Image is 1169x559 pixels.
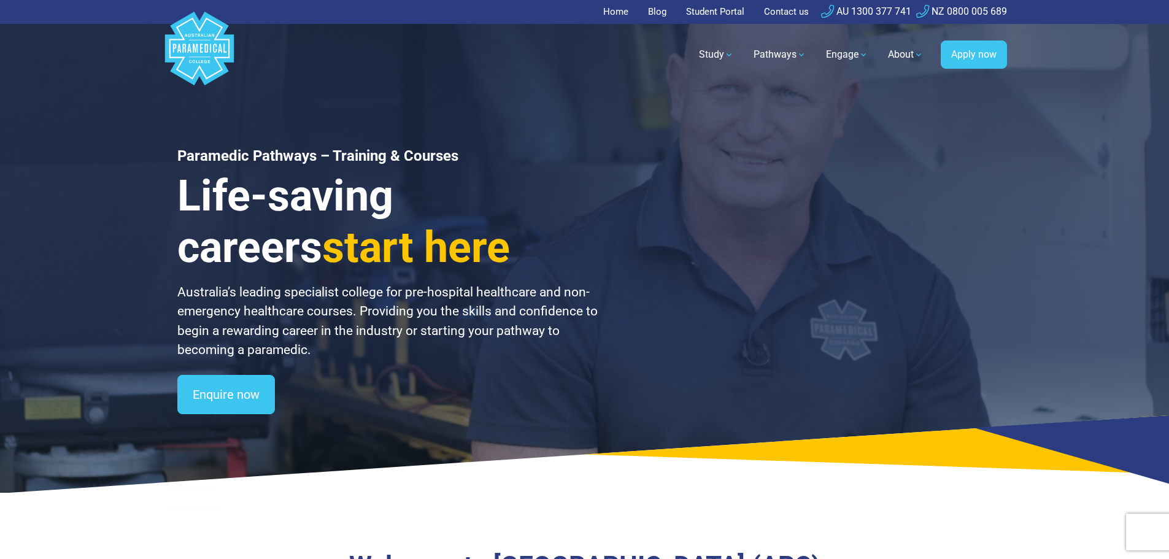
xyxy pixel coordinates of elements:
[177,283,600,360] p: Australia’s leading specialist college for pre-hospital healthcare and non-emergency healthcare c...
[692,37,741,72] a: Study
[177,170,600,273] h3: Life-saving careers
[941,40,1007,69] a: Apply now
[819,37,876,72] a: Engage
[163,24,236,86] a: Australian Paramedical College
[821,6,911,17] a: AU 1300 377 741
[746,37,814,72] a: Pathways
[177,375,275,414] a: Enquire now
[881,37,931,72] a: About
[322,222,510,272] span: start here
[177,147,600,165] h1: Paramedic Pathways – Training & Courses
[916,6,1007,17] a: NZ 0800 005 689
